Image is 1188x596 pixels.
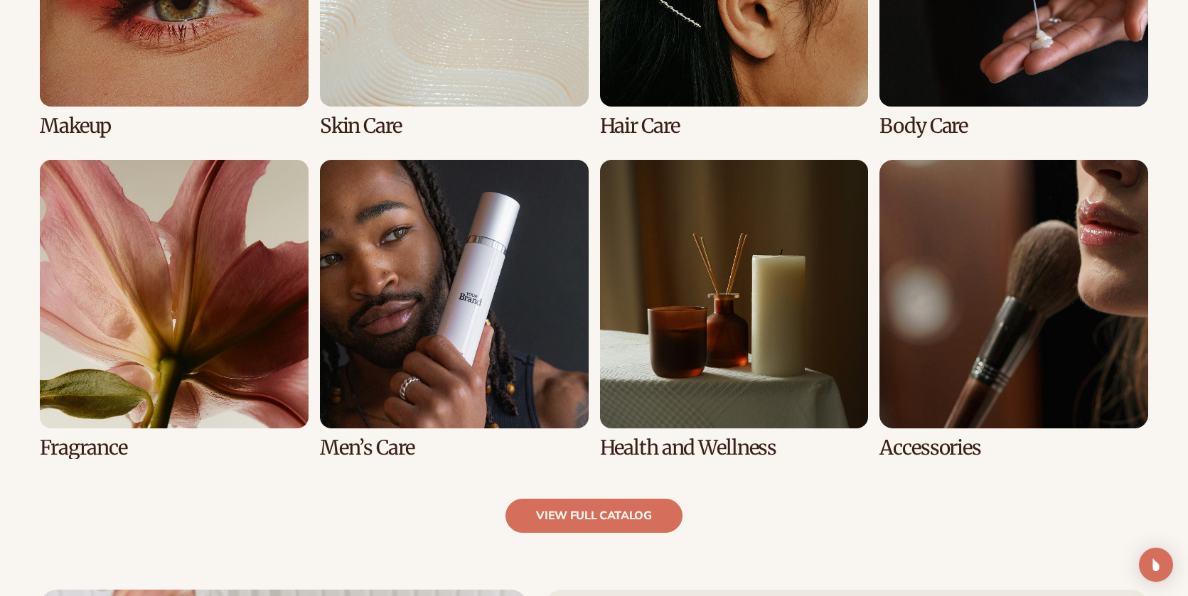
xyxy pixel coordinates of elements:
div: 6 / 8 [320,160,589,459]
h3: Hair Care [600,115,869,137]
div: 8 / 8 [879,160,1148,459]
div: Open Intercom Messenger [1139,548,1173,582]
div: 5 / 8 [40,160,309,459]
h3: Makeup [40,115,309,137]
h3: Skin Care [320,115,589,137]
h3: Body Care [879,115,1148,137]
a: view full catalog [505,499,683,533]
div: 7 / 8 [600,160,869,459]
